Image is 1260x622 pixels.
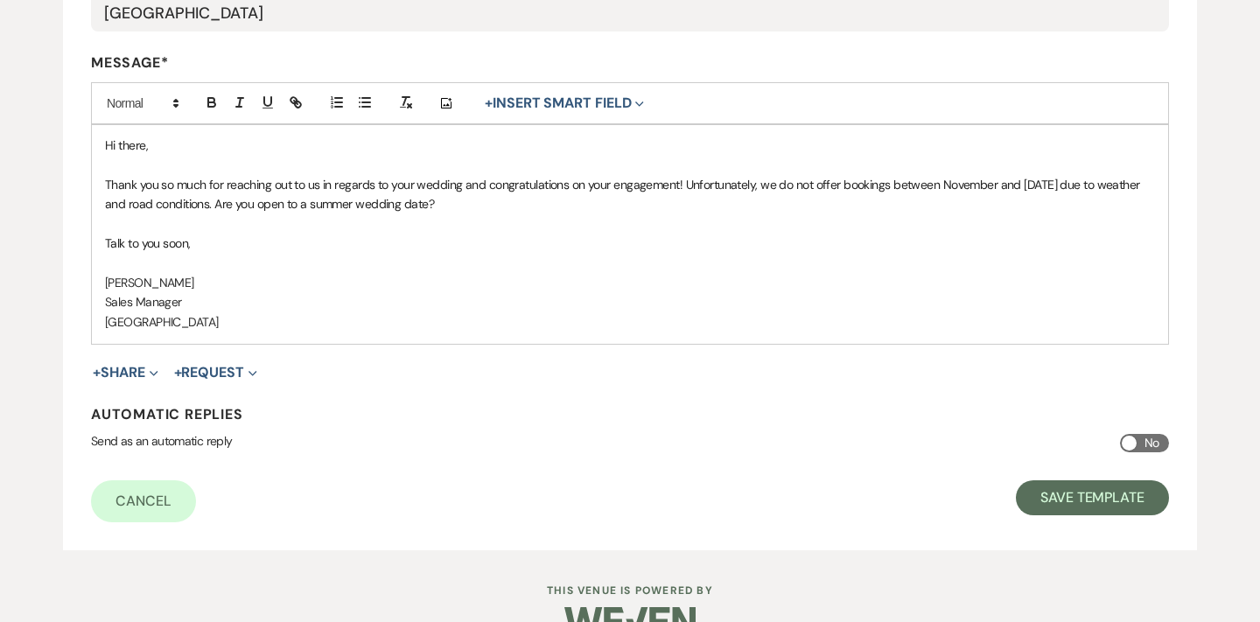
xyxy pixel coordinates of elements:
span: + [485,96,493,110]
p: Sales Manager [105,292,1155,311]
button: Save Template [1016,480,1169,515]
button: Insert Smart Field [479,93,650,114]
span: Send as an automatic reply [91,433,232,449]
span: Talk to you soon, [105,235,190,251]
button: Share [93,366,158,380]
span: Thank you so much for reaching out to us in regards to your wedding and congratulations on your e... [105,177,1143,212]
p: [PERSON_NAME] [105,273,1155,292]
span: Hi there, [105,137,148,153]
button: Request [174,366,257,380]
span: + [93,366,101,380]
a: Cancel [91,480,196,522]
label: Message* [91,53,1169,72]
span: + [174,366,182,380]
h4: Automatic Replies [91,405,1169,423]
span: No [1144,432,1159,454]
p: [GEOGRAPHIC_DATA] [105,312,1155,332]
